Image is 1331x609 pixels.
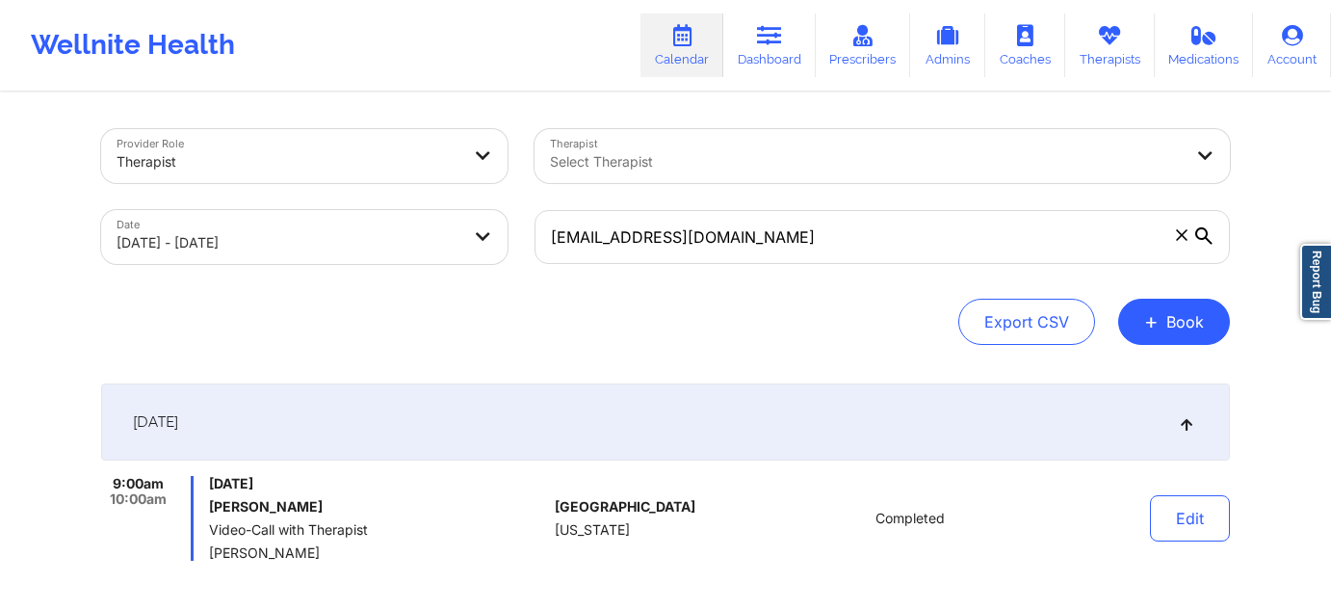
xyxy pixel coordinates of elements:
[1065,13,1155,77] a: Therapists
[209,476,547,491] span: [DATE]
[910,13,985,77] a: Admins
[985,13,1065,77] a: Coaches
[117,222,459,264] div: [DATE] - [DATE]
[535,210,1230,264] input: Search by patient email
[555,522,630,538] span: [US_STATE]
[875,511,945,526] span: Completed
[958,299,1095,345] button: Export CSV
[723,13,816,77] a: Dashboard
[209,545,547,561] span: [PERSON_NAME]
[1150,495,1230,542] button: Edit
[113,476,164,491] span: 9:00am
[1118,299,1230,345] button: +Book
[1300,244,1331,320] a: Report Bug
[1144,316,1159,327] span: +
[555,499,695,515] span: [GEOGRAPHIC_DATA]
[640,13,723,77] a: Calendar
[1253,13,1331,77] a: Account
[209,499,547,515] h6: [PERSON_NAME]
[816,13,911,77] a: Prescribers
[133,412,178,432] span: [DATE]
[117,141,459,183] div: Therapist
[1155,13,1254,77] a: Medications
[209,522,547,538] span: Video-Call with Therapist
[110,491,167,507] span: 10:00am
